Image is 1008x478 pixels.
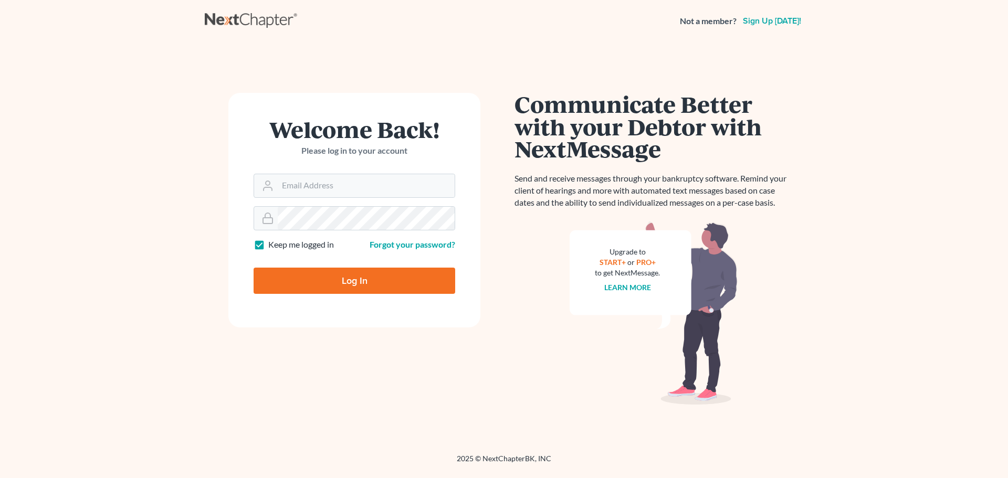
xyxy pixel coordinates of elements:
[741,17,803,25] a: Sign up [DATE]!
[514,93,793,160] h1: Communicate Better with your Debtor with NextMessage
[595,268,660,278] div: to get NextMessage.
[254,118,455,141] h1: Welcome Back!
[600,258,626,267] a: START+
[595,247,660,257] div: Upgrade to
[514,173,793,209] p: Send and receive messages through your bankruptcy software. Remind your client of hearings and mo...
[254,145,455,157] p: Please log in to your account
[278,174,455,197] input: Email Address
[370,239,455,249] a: Forgot your password?
[680,15,737,27] strong: Not a member?
[205,453,803,472] div: 2025 © NextChapterBK, INC
[254,268,455,294] input: Log In
[627,258,635,267] span: or
[636,258,656,267] a: PRO+
[604,283,651,292] a: Learn more
[268,239,334,251] label: Keep me logged in
[570,221,738,405] img: nextmessage_bg-59042aed3d76b12b5cd301f8e5b87938c9018125f34e5fa2b7a6b67550977c72.svg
